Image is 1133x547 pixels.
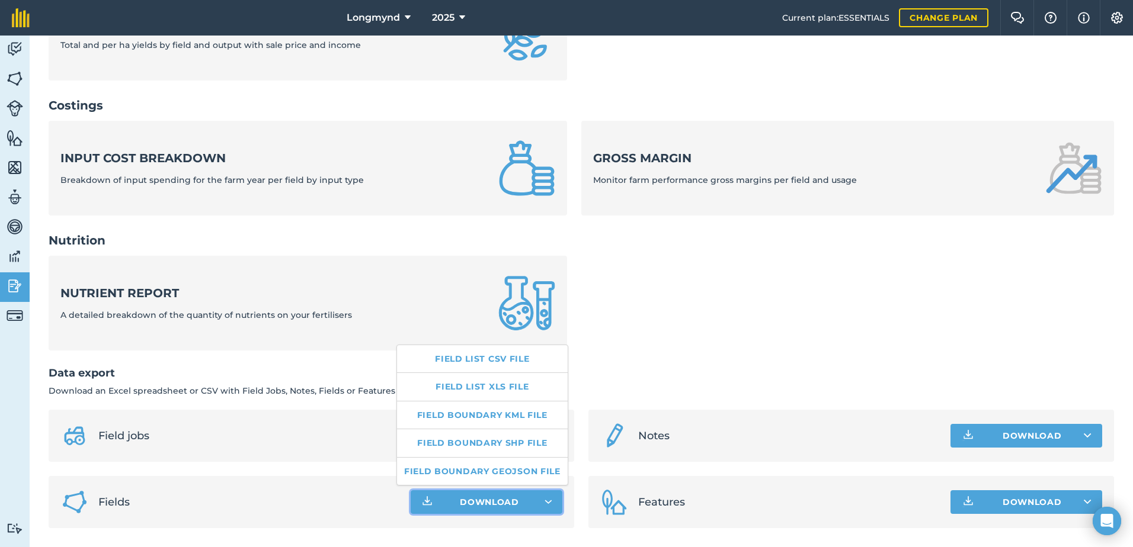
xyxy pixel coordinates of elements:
[347,11,400,25] span: Longmynd
[1044,12,1058,24] img: A question mark icon
[899,8,988,27] a: Change plan
[782,11,889,24] span: Current plan : ESSENTIALS
[397,429,568,456] button: Field boundary Shp file
[1110,12,1124,24] img: A cog icon
[397,401,568,429] button: Field boundary KML file
[1093,507,1121,535] div: Open Intercom Messenger
[397,373,568,400] a: Field list XLS file
[432,11,455,25] span: 2025
[12,8,30,27] img: fieldmargin Logo
[1010,12,1025,24] img: Two speech bubbles overlapping with the left bubble in the forefront
[397,345,568,372] a: Field list CSV file
[1078,11,1090,25] img: svg+xml;base64,PHN2ZyB4bWxucz0iaHR0cDovL3d3dy53My5vcmcvMjAwMC9zdmciIHdpZHRoPSIxNyIgaGVpZ2h0PSIxNy...
[397,458,568,485] button: Field boundary GeoJSON file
